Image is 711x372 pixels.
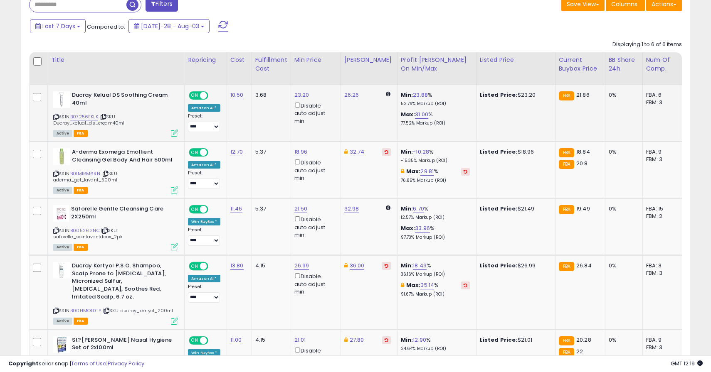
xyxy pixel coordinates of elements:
b: A-derma Exomega Emollient Cleansing Gel Body And Hair 500ml [72,148,173,166]
a: 23.88 [413,91,428,99]
a: B00HMOT0TY [70,307,101,314]
a: 32.98 [344,205,359,213]
div: ASIN: [53,91,178,136]
a: Privacy Policy [108,360,144,367]
div: Min Price [294,56,337,64]
a: B01M1RM6RN [70,170,100,177]
span: OFF [207,206,220,213]
span: ON [190,337,200,344]
img: 31VQeyydu7L._SL40_.jpg [53,148,70,165]
button: Last 7 Days [30,19,86,33]
div: FBM: 3 [646,156,674,163]
a: -10.28 [413,148,429,156]
div: Disable auto adjust min [294,158,334,182]
div: Disable auto adjust min [294,215,334,239]
div: FBM: 3 [646,344,674,351]
span: | SKU: aderma_gel_lavant_500ml [53,170,118,183]
span: FBA [74,318,88,325]
div: % [401,205,470,220]
span: 26.84 [576,262,592,269]
small: FBA [559,336,574,345]
div: Profit [PERSON_NAME] on Min/Max [401,56,473,73]
a: 21.50 [294,205,308,213]
b: Max: [406,167,421,175]
div: Preset: [188,227,220,246]
div: FBA: 9 [646,148,674,156]
b: Ducray Kertyol P.S.O. Shampoo, Scalp Prone to [MEDICAL_DATA], Micronized Sulfur, [MEDICAL_DATA], ... [72,262,173,303]
div: 0% [609,91,636,99]
a: 33.96 [415,224,430,232]
span: OFF [207,263,220,270]
img: 41cg+8FTecL._SL40_.jpg [53,205,69,222]
b: Saforelle Gentle Cleansing Care 2X250ml [71,205,172,223]
span: ON [190,206,200,213]
div: 4.15 [255,262,284,269]
a: 23.20 [294,91,309,99]
span: OFF [207,337,220,344]
span: | SKU: saforelle_soinlavantdoux_2pk [53,227,123,240]
a: 27.80 [350,336,364,344]
a: 12.90 [413,336,426,344]
span: Last 7 Days [42,22,75,30]
a: B07256FKLK [70,113,98,120]
div: [PERSON_NAME] [344,56,394,64]
img: 31Q4AYwf9uS._SL40_.jpg [53,262,70,279]
a: 26.99 [294,262,309,270]
div: Current Buybox Price [559,56,602,73]
p: 97.73% Markup (ROI) [401,235,470,240]
div: $18.96 [480,148,549,156]
span: All listings currently available for purchase on Amazon [53,187,72,194]
div: Amazon AI * [188,161,220,169]
div: Listed Price [480,56,552,64]
div: Amazon AI * [188,104,220,112]
span: FBA [74,187,88,194]
div: 0% [609,336,636,344]
p: 24.64% Markup (ROI) [401,346,470,352]
span: Compared to: [87,23,125,31]
div: ASIN: [53,262,178,323]
b: Listed Price: [480,336,518,344]
div: FBA: 3 [646,262,674,269]
p: 77.52% Markup (ROI) [401,120,470,126]
b: Min: [401,205,413,213]
div: % [401,148,470,164]
div: $26.99 [480,262,549,269]
a: 18.49 [413,262,427,270]
div: 0% [609,205,636,213]
a: 11.00 [230,336,242,344]
a: 31.00 [415,110,428,119]
div: Amazon AI * [188,275,220,282]
p: -15.35% Markup (ROI) [401,158,470,164]
div: % [401,281,470,297]
a: 35.14 [420,281,434,289]
div: FBM: 2 [646,213,674,220]
small: FBA [559,91,574,100]
span: [DATE]-28 - Aug-03 [141,22,199,30]
span: All listings currently available for purchase on Amazon [53,130,72,137]
strong: Copyright [8,360,39,367]
div: Disable auto adjust min [294,346,334,370]
div: Preset: [188,170,220,189]
a: 29.81 [420,167,434,176]
span: FBA [74,244,88,251]
a: 26.26 [344,91,359,99]
div: FBM: 3 [646,99,674,106]
div: ASIN: [53,205,178,250]
span: 21.86 [576,91,590,99]
span: All listings currently available for purchase on Amazon [53,244,72,251]
small: FBA [559,262,574,271]
a: 18.96 [294,148,308,156]
img: 51Gb49EHRSL._SL40_.jpg [53,336,70,353]
div: Preset: [188,284,220,303]
p: 91.67% Markup (ROI) [401,291,470,297]
div: % [401,111,470,126]
b: Ducray Kelual DS Soothing Cream 40ml [72,91,173,109]
div: $21.01 [480,336,549,344]
b: Max: [401,224,415,232]
div: BB Share 24h. [609,56,639,73]
a: 32.74 [350,148,365,156]
span: ON [190,92,200,99]
div: % [401,168,470,183]
div: Preset: [188,113,220,132]
div: % [401,91,470,107]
